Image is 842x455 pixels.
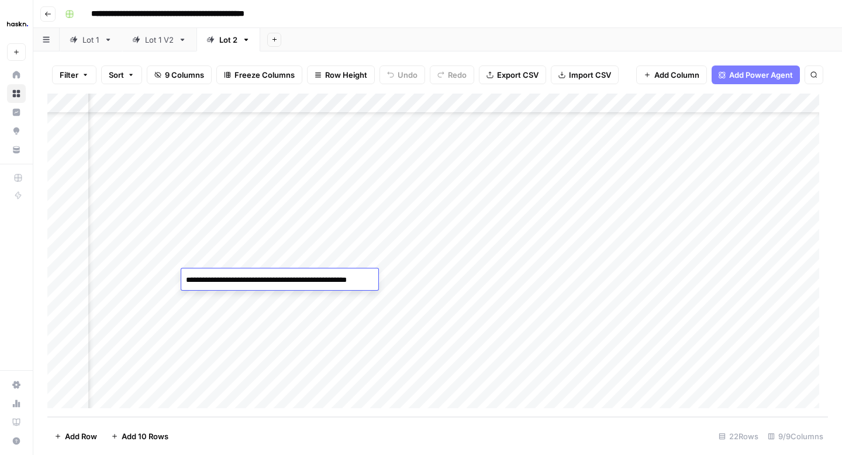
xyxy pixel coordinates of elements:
a: Lot 2 [196,28,260,51]
button: Filter [52,66,96,84]
span: Freeze Columns [234,69,295,81]
span: Row Height [325,69,367,81]
div: Lot 1 [82,34,99,46]
a: Home [7,66,26,84]
span: Add Power Agent [729,69,793,81]
div: 9/9 Columns [763,427,828,446]
button: Row Height [307,66,375,84]
span: Add 10 Rows [122,430,168,442]
a: Browse [7,84,26,103]
button: Help + Support [7,432,26,450]
a: Learning Hub [7,413,26,432]
div: Lot 2 [219,34,237,46]
button: Export CSV [479,66,546,84]
span: Export CSV [497,69,539,81]
span: Add Row [65,430,97,442]
button: Freeze Columns [216,66,302,84]
a: Insights [7,103,26,122]
a: Settings [7,375,26,394]
a: Lot 1 V2 [122,28,196,51]
div: 22 Rows [714,427,763,446]
button: Redo [430,66,474,84]
span: Redo [448,69,467,81]
a: Lot 1 [60,28,122,51]
span: 9 Columns [165,69,204,81]
button: 9 Columns [147,66,212,84]
a: Usage [7,394,26,413]
span: Import CSV [569,69,611,81]
button: Undo [379,66,425,84]
button: Add Power Agent [712,66,800,84]
span: Filter [60,69,78,81]
button: Workspace: Haskn [7,9,26,39]
span: Sort [109,69,124,81]
button: Add 10 Rows [104,427,175,446]
button: Sort [101,66,142,84]
div: Lot 1 V2 [145,34,174,46]
span: Add Column [654,69,699,81]
span: Undo [398,69,417,81]
button: Add Row [47,427,104,446]
img: Haskn Logo [7,13,28,35]
a: Your Data [7,140,26,159]
a: Opportunities [7,122,26,140]
button: Add Column [636,66,707,84]
button: Import CSV [551,66,619,84]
